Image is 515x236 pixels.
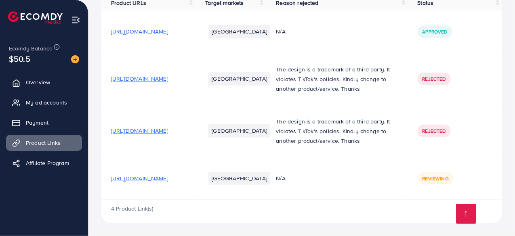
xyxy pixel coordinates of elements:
li: [GEOGRAPHIC_DATA] [208,25,270,38]
span: My ad accounts [26,98,67,107]
iframe: Chat [481,200,509,230]
a: Affiliate Program [6,155,82,171]
li: [GEOGRAPHIC_DATA] [208,124,270,137]
li: [GEOGRAPHIC_DATA] [208,72,270,85]
span: Product Links [26,139,61,147]
span: [URL][DOMAIN_NAME] [111,174,168,182]
span: [URL][DOMAIN_NAME] [111,75,168,83]
span: 4 Product Link(s) [111,205,153,213]
span: $50.5 [9,53,30,65]
p: The design is a trademark of a third party. It violates TikTok's policies. Kindly change to anoth... [276,65,398,94]
span: Ecomdy Balance [9,44,53,52]
a: Overview [6,74,82,90]
img: logo [8,11,63,24]
span: Rejected [423,127,446,134]
img: menu [71,15,80,25]
img: image [71,55,79,63]
li: [GEOGRAPHIC_DATA] [208,172,270,185]
p: The design is a trademark of a third party. It violates TikTok's policies. Kindly change to anoth... [276,117,398,146]
span: Reviewing [423,175,449,182]
a: My ad accounts [6,94,82,111]
span: N/A [276,27,285,36]
span: Approved [423,28,448,35]
span: Rejected [423,75,446,82]
span: Overview [26,78,50,86]
a: Product Links [6,135,82,151]
a: Payment [6,115,82,131]
span: [URL][DOMAIN_NAME] [111,127,168,135]
span: [URL][DOMAIN_NAME] [111,27,168,36]
span: N/A [276,174,285,182]
span: Affiliate Program [26,159,69,167]
span: Payment [26,119,48,127]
